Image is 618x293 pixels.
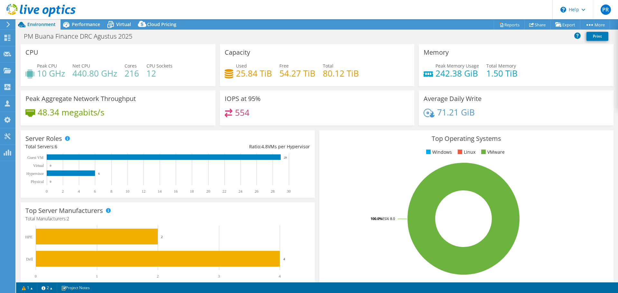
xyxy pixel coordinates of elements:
[158,189,162,194] text: 14
[225,49,250,56] h3: Capacity
[437,109,475,116] h4: 71.21 GiB
[17,284,37,292] a: 1
[110,189,112,194] text: 8
[284,156,287,159] text: 29
[168,143,310,150] div: Ratio: VMs per Hypervisor
[25,143,168,150] div: Total Servers:
[21,33,142,40] h1: PM Buana Finance DRC Agustus 2025
[435,70,479,77] h4: 242.38 GiB
[218,274,220,279] text: 3
[116,21,131,27] span: Virtual
[26,171,44,176] text: Hypervisor
[261,143,268,150] span: 4.8
[38,109,104,116] h4: 48.34 megabits/s
[560,7,566,13] svg: \n
[382,216,395,221] tspan: ESXi 8.0
[50,180,51,183] text: 0
[146,63,173,69] span: CPU Sockets
[550,20,580,30] a: Export
[236,63,247,69] span: Used
[31,179,44,184] text: Physical
[586,32,608,41] a: Print
[27,155,43,160] text: Guest VM
[37,63,57,69] span: Peak CPU
[190,189,194,194] text: 18
[161,235,163,239] text: 2
[435,63,479,69] span: Peak Memory Usage
[601,5,611,15] span: PR
[255,189,258,194] text: 26
[125,70,139,77] h4: 216
[98,172,100,175] text: 6
[96,274,98,279] text: 1
[37,70,65,77] h4: 10 GHz
[67,215,69,222] span: 2
[524,20,551,30] a: Share
[25,95,136,102] h3: Peak Aggregate Network Throughput
[147,21,176,27] span: Cloud Pricing
[486,70,518,77] h4: 1.50 TiB
[287,189,291,194] text: 30
[35,274,37,279] text: 0
[27,21,56,27] span: Environment
[370,216,382,221] tspan: 100.0%
[33,163,44,168] text: Virtual
[72,70,117,77] h4: 440.80 GHz
[174,189,178,194] text: 16
[26,257,33,261] text: Dell
[46,189,48,194] text: 0
[486,63,516,69] span: Total Memory
[239,189,242,194] text: 24
[25,215,310,222] h4: Total Manufacturers:
[424,49,449,56] h3: Memory
[125,63,137,69] span: Cores
[424,95,482,102] h3: Average Daily Write
[55,143,57,150] span: 6
[146,70,173,77] h4: 12
[425,149,452,156] li: Windows
[279,70,315,77] h4: 54.27 TiB
[25,207,103,214] h3: Top Server Manufacturers
[25,49,38,56] h3: CPU
[206,189,210,194] text: 20
[62,189,64,194] text: 2
[494,20,525,30] a: Reports
[222,189,226,194] text: 22
[126,189,129,194] text: 10
[323,63,333,69] span: Total
[72,21,100,27] span: Performance
[279,274,281,279] text: 4
[236,70,272,77] h4: 25.84 TiB
[480,149,505,156] li: VMware
[283,257,285,261] text: 4
[157,274,159,279] text: 2
[78,189,80,194] text: 4
[580,20,610,30] a: More
[456,149,475,156] li: Linux
[25,135,62,142] h3: Server Roles
[225,95,261,102] h3: IOPS at 95%
[323,70,359,77] h4: 80.12 TiB
[235,109,249,116] h4: 554
[94,189,96,194] text: 6
[37,284,57,292] a: 2
[324,135,609,142] h3: Top Operating Systems
[72,63,90,69] span: Net CPU
[142,189,145,194] text: 12
[50,164,51,167] text: 0
[279,63,289,69] span: Free
[25,235,33,239] text: HPE
[271,189,275,194] text: 28
[57,284,94,292] a: Project Notes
